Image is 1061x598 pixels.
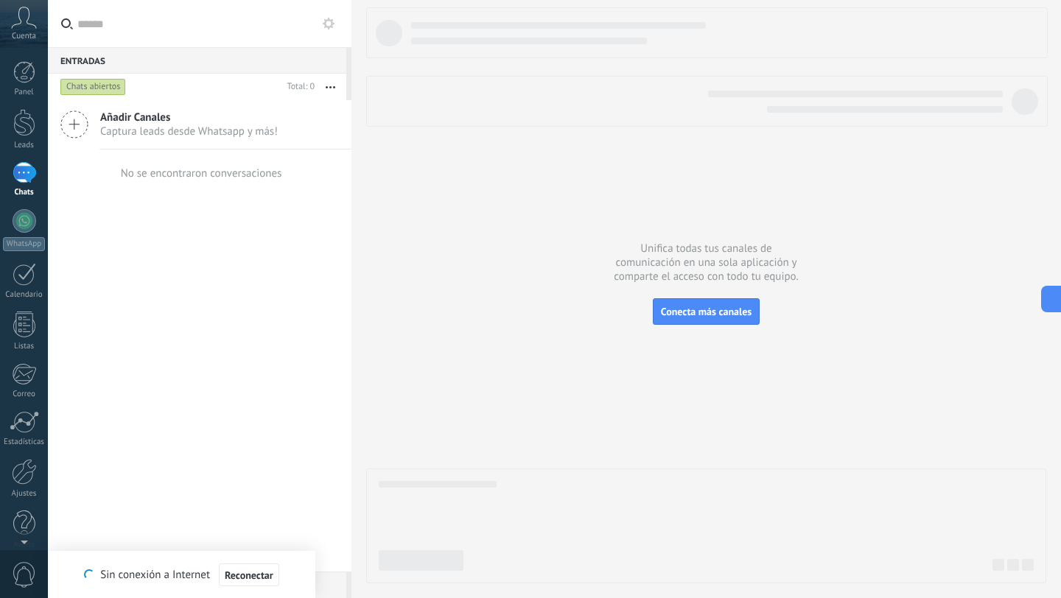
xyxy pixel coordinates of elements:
button: Más [315,74,346,100]
div: Correo [3,390,46,399]
span: Captura leads desde Whatsapp y más! [100,124,278,138]
div: Leads [3,141,46,150]
div: No se encontraron conversaciones [121,166,282,180]
div: Panel [3,88,46,97]
div: Estadísticas [3,437,46,447]
div: Listas [3,342,46,351]
button: Conecta más canales [653,298,760,325]
div: WhatsApp [3,237,45,251]
div: Total: 0 [281,80,315,94]
div: Entradas [48,47,346,74]
div: Ajustes [3,489,46,499]
span: Conecta más canales [661,305,752,318]
span: Añadir Canales [100,110,278,124]
div: Chats abiertos [60,78,126,96]
div: Chats [3,188,46,197]
div: Calendario [3,290,46,300]
button: Reconectar [219,563,279,587]
div: Sin conexión a Internet [84,563,279,587]
span: Cuenta [12,32,36,41]
span: Reconectar [225,570,273,580]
